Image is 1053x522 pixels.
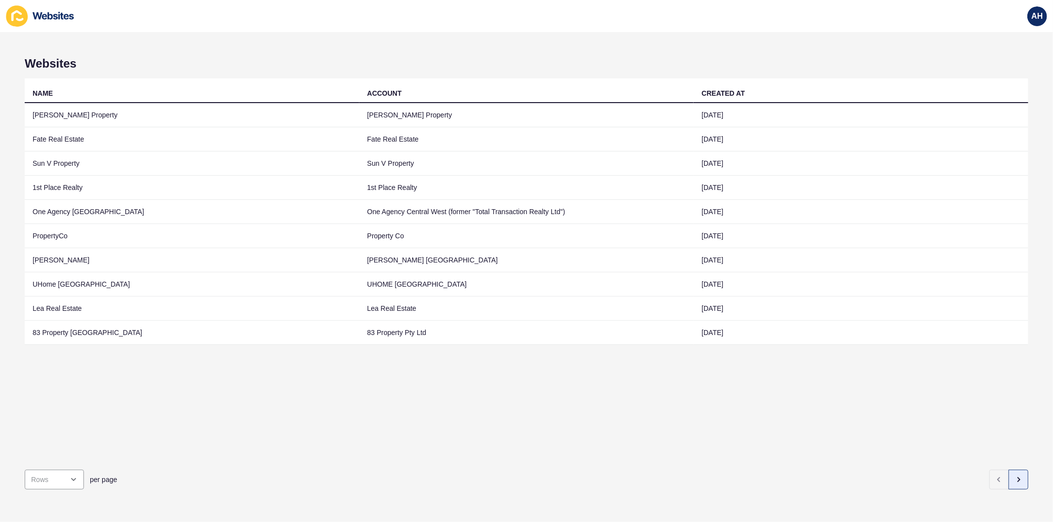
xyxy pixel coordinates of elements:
td: [DATE] [694,151,1028,176]
td: 1st Place Realty [359,176,694,200]
td: [DATE] [694,127,1028,151]
td: Sun V Property [25,151,359,176]
td: [DATE] [694,248,1028,272]
td: UHOME [GEOGRAPHIC_DATA] [359,272,694,297]
td: One Agency [GEOGRAPHIC_DATA] [25,200,359,224]
span: AH [1031,11,1043,21]
div: CREATED AT [702,88,745,98]
td: [DATE] [694,224,1028,248]
td: [DATE] [694,297,1028,321]
td: 1st Place Realty [25,176,359,200]
td: [DATE] [694,103,1028,127]
td: 83 Property [GEOGRAPHIC_DATA] [25,321,359,345]
td: Fate Real Estate [359,127,694,151]
td: Lea Real Estate [359,297,694,321]
td: PropertyCo [25,224,359,248]
td: Sun V Property [359,151,694,176]
td: [DATE] [694,176,1028,200]
td: [DATE] [694,272,1028,297]
td: Fate Real Estate [25,127,359,151]
div: ACCOUNT [367,88,402,98]
div: open menu [25,470,84,489]
td: Lea Real Estate [25,297,359,321]
td: [PERSON_NAME] [GEOGRAPHIC_DATA] [359,248,694,272]
td: [DATE] [694,321,1028,345]
td: UHome [GEOGRAPHIC_DATA] [25,272,359,297]
span: per page [90,475,117,485]
td: [PERSON_NAME] [25,248,359,272]
td: [PERSON_NAME] Property [359,103,694,127]
td: [DATE] [694,200,1028,224]
div: NAME [33,88,53,98]
td: 83 Property Pty Ltd [359,321,694,345]
td: Property Co [359,224,694,248]
td: [PERSON_NAME] Property [25,103,359,127]
td: One Agency Central West (former "Total Transaction Realty Ltd") [359,200,694,224]
h1: Websites [25,57,1028,71]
